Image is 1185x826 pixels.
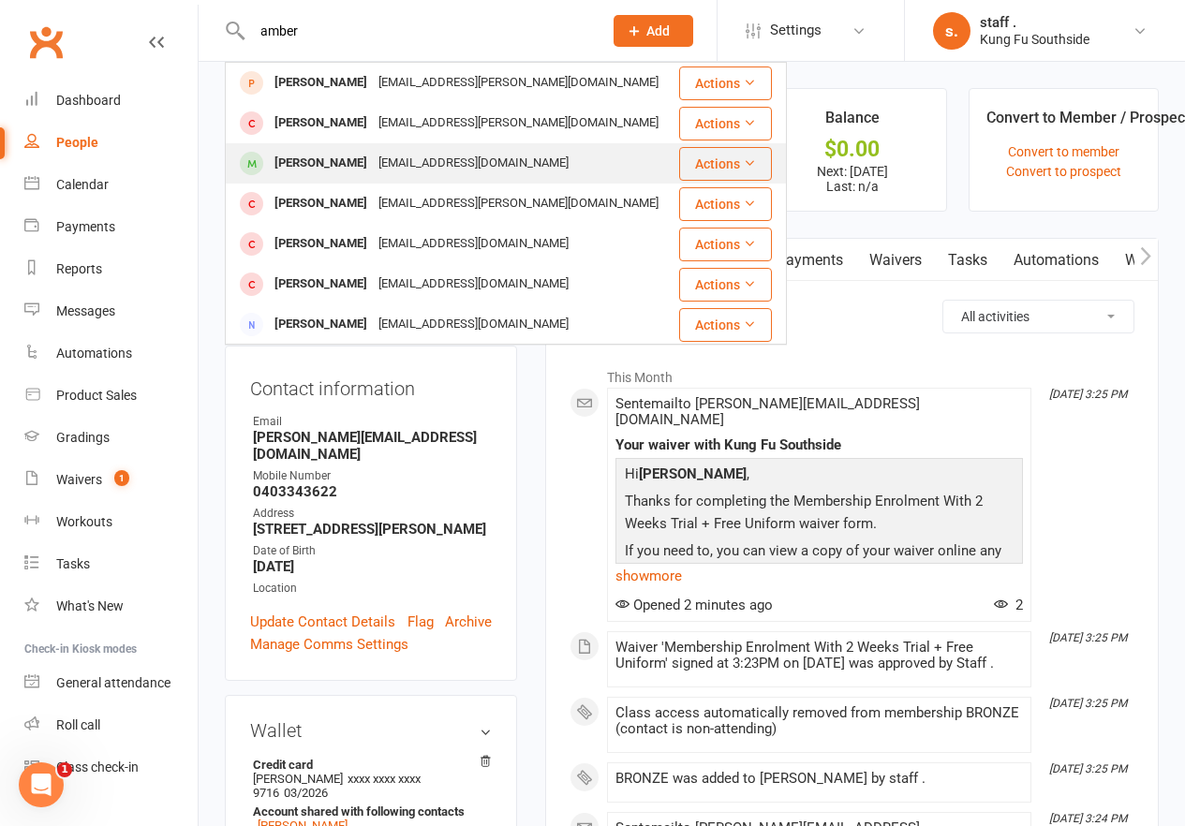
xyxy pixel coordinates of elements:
[56,93,121,108] div: Dashboard
[24,459,198,501] a: Waivers 1
[56,675,170,690] div: General attendance
[980,31,1089,48] div: Kung Fu Southside
[253,772,421,800] span: xxxx xxxx xxxx 9716
[67,429,175,449] div: [PERSON_NAME]
[67,82,175,102] div: [PERSON_NAME]
[179,360,231,379] div: • [DATE]
[269,271,373,298] div: [PERSON_NAME]
[373,150,574,177] div: [EMAIL_ADDRESS][DOMAIN_NAME]
[56,388,137,403] div: Product Sales
[1008,144,1119,159] a: Convert to member
[103,527,273,565] button: Ask a question
[24,417,198,459] a: Gradings
[56,598,124,613] div: What's New
[67,290,175,310] div: [PERSON_NAME]
[22,410,59,448] img: Profile image for Emily
[763,239,856,282] a: Payments
[24,122,198,164] a: People
[151,631,223,644] span: Messages
[269,110,373,137] div: [PERSON_NAME]
[570,358,1134,388] li: This Month
[614,15,693,47] button: Add
[24,206,198,248] a: Payments
[179,498,231,518] div: • [DATE]
[22,19,69,66] a: Clubworx
[19,762,64,807] iframe: Intercom live chat
[24,746,198,789] a: Class kiosk mode
[24,704,198,746] a: Roll call
[67,498,175,518] div: [PERSON_NAME]
[373,190,664,217] div: [EMAIL_ADDRESS][PERSON_NAME][DOMAIN_NAME]
[615,563,1023,589] a: show more
[24,543,198,585] a: Tasks
[615,640,1023,671] div: Waiver 'Membership Enrolment With 2 Weeks Trial + Free Uniform' signed at 3:23PM on [DATE] was ap...
[253,558,492,575] strong: [DATE]
[114,470,129,486] span: 1
[1049,631,1127,644] i: [DATE] 3:25 PM
[22,479,59,517] img: Profile image for Emily
[1049,812,1127,825] i: [DATE] 3:24 PM
[56,135,98,150] div: People
[253,521,492,538] strong: [STREET_ADDRESS][PERSON_NAME]
[24,290,198,332] a: Messages
[1006,164,1121,179] a: Convert to prospect
[56,556,90,571] div: Tasks
[56,430,110,445] div: Gradings
[646,23,670,38] span: Add
[620,490,1018,539] p: Thanks for completing the Membership Enrolment With 2 Weeks Trial + Free Uniform waiver form.
[253,483,492,500] strong: 0403343622
[373,230,574,258] div: [EMAIL_ADDRESS][DOMAIN_NAME]
[250,611,395,633] a: Update Contact Details
[253,758,482,772] strong: Credit card
[22,272,59,309] img: Profile image for Emily
[570,300,1134,329] h3: Activity
[22,549,59,586] img: Profile image for Emily
[825,106,880,140] div: Balance
[67,221,175,241] div: [PERSON_NAME]
[615,437,1023,453] div: Your waiver with Kung Fu Southside
[246,18,590,44] input: Search...
[67,152,175,171] div: [PERSON_NAME]
[179,290,231,310] div: • [DATE]
[933,12,970,50] div: s.
[269,69,373,96] div: [PERSON_NAME]
[615,771,1023,787] div: BRONZE was added to [PERSON_NAME] by staff .
[250,371,492,399] h3: Contact information
[856,239,935,282] a: Waivers
[22,133,59,170] img: Profile image for Emily
[407,611,434,633] a: Flag
[253,580,492,597] div: Location
[67,568,175,587] div: [PERSON_NAME]
[24,80,198,122] a: Dashboard
[56,219,115,234] div: Payments
[679,228,772,261] button: Actions
[56,303,115,318] div: Messages
[980,14,1089,31] div: staff .
[615,705,1023,737] div: Class access automatically removed from membership BRONZE (contact is non-attending)
[250,633,408,656] a: Manage Comms Settings
[679,308,772,342] button: Actions
[1049,697,1127,710] i: [DATE] 3:25 PM
[620,539,1018,589] p: If you need to, you can view a copy of your waiver online any time using the link below:
[373,311,574,338] div: [EMAIL_ADDRESS][DOMAIN_NAME]
[775,140,929,159] div: $0.00
[269,150,373,177] div: [PERSON_NAME]
[253,804,482,819] strong: Account shared with following contacts
[284,786,328,800] span: 03/2026
[56,346,132,361] div: Automations
[373,69,664,96] div: [EMAIL_ADDRESS][PERSON_NAME][DOMAIN_NAME]
[679,268,772,302] button: Actions
[253,413,492,431] div: Email
[269,190,373,217] div: [PERSON_NAME]
[253,542,492,560] div: Date of Birth
[24,248,198,290] a: Reports
[179,152,231,171] div: • [DATE]
[179,221,231,241] div: • [DATE]
[639,465,747,482] strong: [PERSON_NAME]
[43,631,81,644] span: Home
[56,760,139,774] div: Class check-in
[24,332,198,375] a: Automations
[269,311,373,338] div: [PERSON_NAME]
[297,631,327,644] span: Help
[125,584,249,659] button: Messages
